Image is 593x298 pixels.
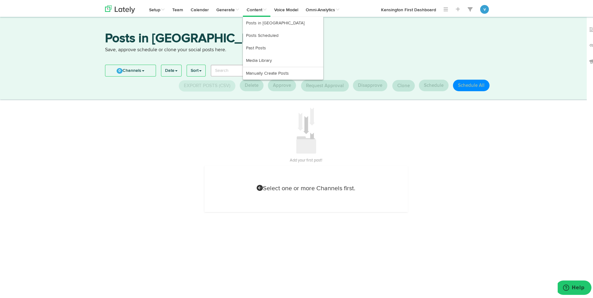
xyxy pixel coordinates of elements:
[453,78,490,90] button: Schedule All
[392,79,415,90] button: Clone
[268,78,296,90] button: Approve
[204,164,408,211] div: Select one or more Channels first.
[243,53,323,66] a: Media Library
[419,78,449,90] button: Schedule
[243,28,323,41] a: Posts Scheduled
[243,66,323,78] a: Manually Create Posts
[105,45,493,52] p: Save, approve schedule or clone your social posts here.
[243,16,323,28] a: Posts in [GEOGRAPHIC_DATA]
[204,153,408,164] h3: Add your first post!
[161,64,181,75] a: Date
[306,82,344,87] span: Request Approval
[179,79,235,90] button: Export Posts (CSV)
[243,41,323,53] a: Past Posts
[397,82,410,87] span: Clone
[240,78,264,90] button: Delete
[558,279,591,295] iframe: Opens a widget where you can find more information
[105,4,135,12] img: logo_lately_bg_light.svg
[296,106,316,153] img: icon_add_something.svg
[187,64,205,75] a: Sort
[301,79,349,90] button: Request Approval
[105,31,493,45] h3: Posts in [GEOGRAPHIC_DATA]
[211,63,282,75] input: Search
[105,64,156,75] a: 0Channels
[117,67,123,72] span: 0
[480,4,489,12] button: v
[353,78,387,90] button: Disapprove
